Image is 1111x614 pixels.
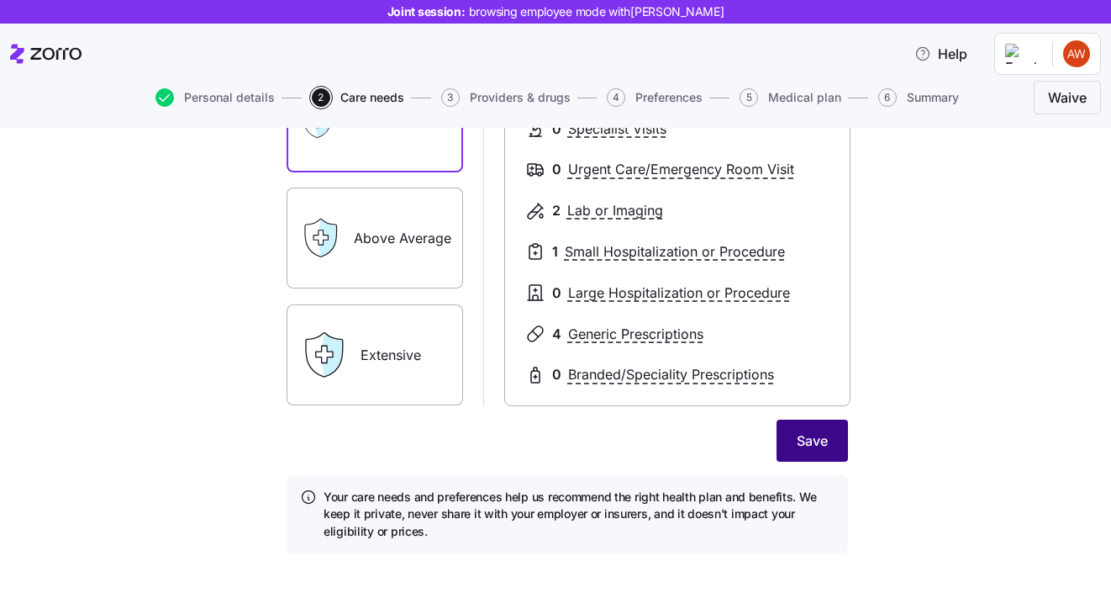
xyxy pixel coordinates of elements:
[552,159,561,180] span: 0
[635,92,703,103] span: Preferences
[914,44,967,64] span: Help
[768,92,841,103] span: Medical plan
[878,88,897,107] span: 6
[441,88,571,107] button: 3Providers & drugs
[324,489,835,540] h4: Your care needs and preferences help us recommend the right health plan and benefits. We keep it ...
[1063,40,1090,67] img: e42eed887877dd140265e7ca843a5d14
[907,92,959,103] span: Summary
[552,241,558,262] span: 1
[878,88,959,107] button: 6Summary
[777,420,848,462] button: Save
[469,3,724,20] span: browsing employee mode with [PERSON_NAME]
[470,92,571,103] span: Providers & drugs
[552,283,561,304] span: 0
[565,241,785,262] span: Small Hospitalization or Procedure
[552,119,561,140] span: 0
[152,88,275,107] a: Personal details
[184,92,275,103] span: Personal details
[901,37,981,71] button: Help
[568,324,703,345] span: Generic Prescriptions
[568,119,666,140] span: Specialist Visits
[155,88,275,107] button: Personal details
[312,88,404,107] button: 2Care needs
[607,88,625,107] span: 4
[287,304,463,405] label: Extensive
[568,283,790,304] span: Large Hospitalization or Procedure
[567,200,663,221] span: Lab or Imaging
[387,3,724,20] span: Joint session:
[312,88,330,107] span: 2
[441,88,460,107] span: 3
[552,200,561,221] span: 2
[287,188,463,288] label: Above Average
[740,88,841,107] button: 5Medical plan
[1005,44,1039,64] img: Employer logo
[607,88,703,107] button: 4Preferences
[740,88,758,107] span: 5
[797,431,828,451] span: Save
[1048,87,1087,108] span: Waive
[308,88,404,107] a: 2Care needs
[568,159,794,180] span: Urgent Care/Emergency Room Visit
[552,324,561,345] span: 4
[568,364,774,385] span: Branded/Speciality Prescriptions
[552,364,561,385] span: 0
[340,92,404,103] span: Care needs
[1034,81,1101,114] button: Waive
